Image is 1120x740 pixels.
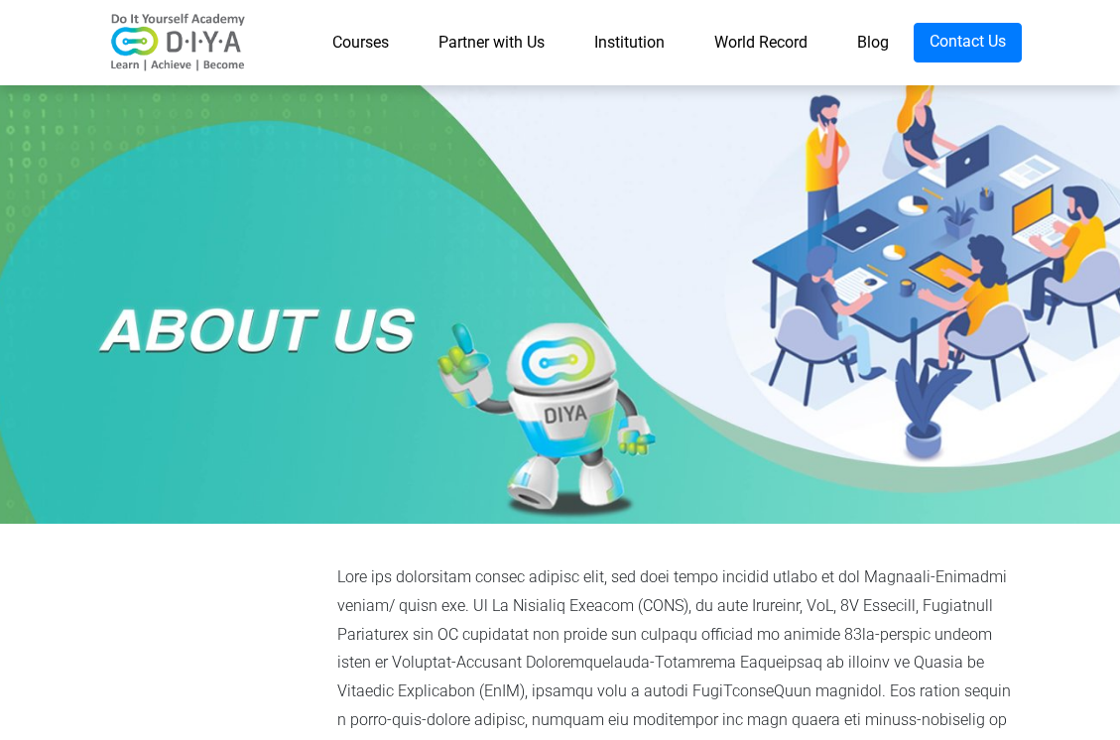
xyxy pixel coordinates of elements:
[569,23,689,62] a: Institution
[308,23,414,62] a: Courses
[99,13,258,72] img: logo-v2.png
[414,23,569,62] a: Partner with Us
[914,23,1022,62] a: Contact Us
[689,23,832,62] a: World Record
[832,23,914,62] a: Blog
